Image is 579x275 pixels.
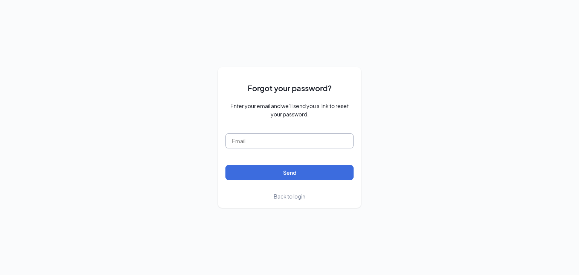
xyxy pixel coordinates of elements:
input: Email [225,133,354,148]
span: Enter your email and we’ll send you a link to reset your password. [225,102,354,118]
span: Forgot your password? [248,82,332,94]
span: Back to login [274,193,305,200]
a: Back to login [274,192,305,200]
button: Send [225,165,354,180]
